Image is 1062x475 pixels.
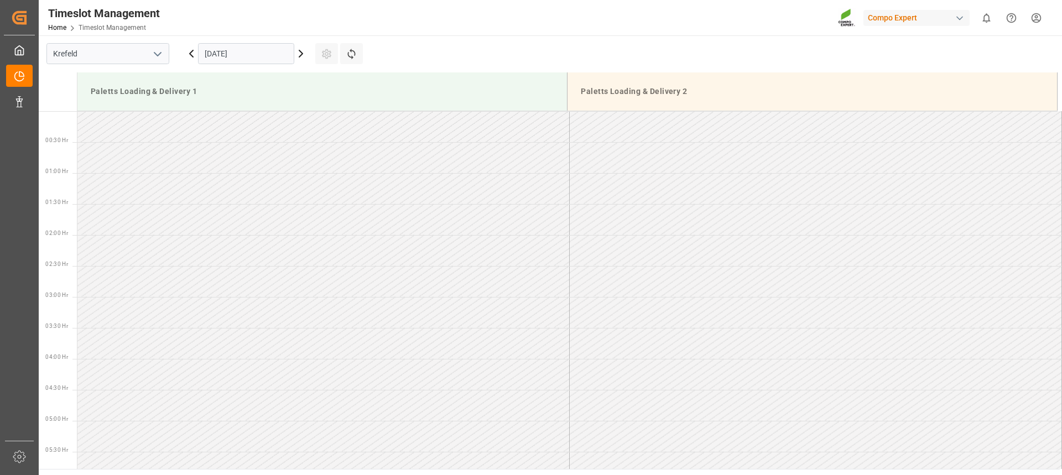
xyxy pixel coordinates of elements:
[86,81,558,102] div: Paletts Loading & Delivery 1
[45,323,68,329] span: 03:30 Hr
[198,43,294,64] input: DD.MM.YYYY
[45,385,68,391] span: 04:30 Hr
[863,7,974,28] button: Compo Expert
[838,8,856,28] img: Screenshot%202023-09-29%20at%2010.02.21.png_1712312052.png
[863,10,970,26] div: Compo Expert
[45,137,68,143] span: 00:30 Hr
[999,6,1024,30] button: Help Center
[45,199,68,205] span: 01:30 Hr
[45,230,68,236] span: 02:00 Hr
[46,43,169,64] input: Type to search/select
[576,81,1048,102] div: Paletts Loading & Delivery 2
[45,354,68,360] span: 04:00 Hr
[48,24,66,32] a: Home
[45,261,68,267] span: 02:30 Hr
[45,416,68,422] span: 05:00 Hr
[48,5,160,22] div: Timeslot Management
[149,45,165,62] button: open menu
[974,6,999,30] button: show 0 new notifications
[45,292,68,298] span: 03:00 Hr
[45,447,68,453] span: 05:30 Hr
[45,168,68,174] span: 01:00 Hr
